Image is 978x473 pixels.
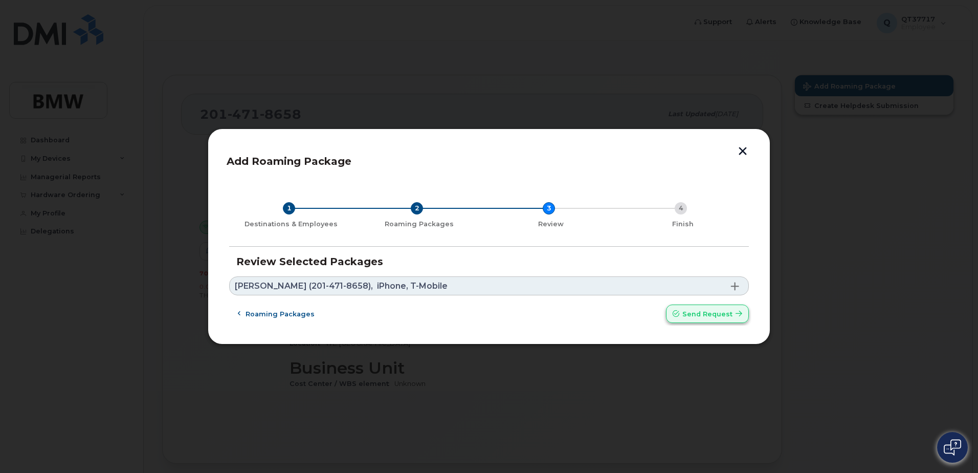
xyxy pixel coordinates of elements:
button: Send request [666,305,749,323]
span: Add Roaming Package [227,155,351,167]
a: [PERSON_NAME] (201-471-8658),iPhone, T-Mobile [229,276,749,295]
h3: Review Selected Packages [236,256,742,267]
div: Roaming Packages [357,220,481,228]
span: Roaming packages [246,309,315,319]
div: 4 [675,202,687,214]
div: Finish [621,220,745,228]
img: Open chat [944,439,961,456]
span: iPhone, T-Mobile [377,282,448,290]
div: 1 [283,202,295,214]
button: Roaming packages [229,305,323,323]
span: Send request [682,309,732,319]
span: [PERSON_NAME] (201-471-8658), [235,282,373,290]
div: Destinations & Employees [233,220,349,228]
div: 2 [411,202,423,214]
